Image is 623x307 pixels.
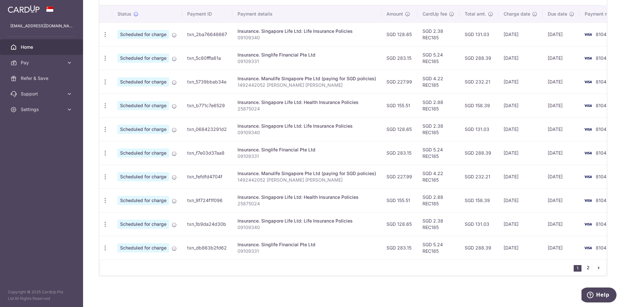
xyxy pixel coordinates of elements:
[465,11,486,17] span: Total amt.
[596,126,606,132] span: 8104
[117,54,169,63] span: Scheduled for charge
[182,141,232,165] td: txn_f7e03d37aa8
[238,106,376,112] p: 25875024
[182,70,232,94] td: txn_5739bbab34e
[543,70,580,94] td: [DATE]
[238,58,376,65] p: 09109331
[417,236,459,260] td: SGD 5.24 REC185
[584,264,592,272] a: 2
[581,244,594,252] img: Bank Card
[459,212,498,236] td: SGD 131.03
[238,28,376,34] div: Insurance. Singapore Life Ltd: Life Insurance Policies
[498,236,543,260] td: [DATE]
[381,188,417,212] td: SGD 155.51
[417,46,459,70] td: SGD 5.24 REC185
[459,236,498,260] td: SGD 288.39
[581,31,594,38] img: Bank Card
[498,94,543,117] td: [DATE]
[117,220,169,229] span: Scheduled for charge
[543,165,580,188] td: [DATE]
[21,59,64,66] span: Pay
[417,141,459,165] td: SGD 5.24 REC185
[117,243,169,252] span: Scheduled for charge
[543,141,580,165] td: [DATE]
[581,54,594,62] img: Bank Card
[596,174,606,179] span: 8104
[543,212,580,236] td: [DATE]
[182,6,232,22] th: Payment ID
[543,22,580,46] td: [DATE]
[238,241,376,248] div: Insurance. Singlife Financial Pte Ltd
[596,198,606,203] span: 8104
[381,46,417,70] td: SGD 283.15
[459,141,498,165] td: SGD 288.39
[117,148,169,158] span: Scheduled for charge
[238,99,376,106] div: Insurance. Singapore Life Ltd: Health Insurance Policies
[596,245,606,250] span: 8104
[596,32,606,37] span: 8104
[10,23,73,29] p: [EMAIL_ADDRESS][DOMAIN_NAME]
[459,22,498,46] td: SGD 131.03
[581,149,594,157] img: Bank Card
[581,220,594,228] img: Bank Card
[504,11,530,17] span: Charge date
[21,44,64,50] span: Home
[238,123,376,129] div: Insurance. Singapore Life Ltd: Life Insurance Policies
[543,94,580,117] td: [DATE]
[117,77,169,86] span: Scheduled for charge
[596,103,606,108] span: 8104
[238,177,376,183] p: 1492442052 [PERSON_NAME] [PERSON_NAME]
[117,172,169,181] span: Scheduled for charge
[117,196,169,205] span: Scheduled for charge
[182,94,232,117] td: txn_b771c7e6529
[21,75,64,82] span: Refer & Save
[238,194,376,200] div: Insurance. Singapore Life Ltd: Health Insurance Policies
[182,46,232,70] td: txn_5c80fffa61a
[498,46,543,70] td: [DATE]
[238,129,376,136] p: 09109340
[386,11,403,17] span: Amount
[596,150,606,156] span: 8104
[238,153,376,160] p: 09109331
[498,141,543,165] td: [DATE]
[182,188,232,212] td: txn_9f724f1f096
[543,46,580,70] td: [DATE]
[417,22,459,46] td: SGD 2.38 REC185
[381,70,417,94] td: SGD 227.99
[417,94,459,117] td: SGD 2.88 REC185
[498,70,543,94] td: [DATE]
[238,34,376,41] p: 09109340
[238,82,376,88] p: 1492442052 [PERSON_NAME] [PERSON_NAME]
[182,212,232,236] td: txn_1b9da24d30b
[459,117,498,141] td: SGD 131.03
[381,22,417,46] td: SGD 128.65
[182,165,232,188] td: txn_fefdfd4704f
[417,188,459,212] td: SGD 2.88 REC185
[498,22,543,46] td: [DATE]
[574,260,606,275] nav: pager
[117,30,169,39] span: Scheduled for charge
[21,106,64,113] span: Settings
[238,52,376,58] div: Insurance. Singlife Financial Pte Ltd
[417,212,459,236] td: SGD 2.38 REC185
[381,165,417,188] td: SGD 227.99
[381,117,417,141] td: SGD 128.65
[381,94,417,117] td: SGD 155.51
[182,117,232,141] td: txn_068423291d2
[581,102,594,109] img: Bank Card
[498,165,543,188] td: [DATE]
[182,22,232,46] td: txn_2ba76648667
[117,101,169,110] span: Scheduled for charge
[543,188,580,212] td: [DATE]
[596,221,606,227] span: 8104
[21,91,64,97] span: Support
[459,188,498,212] td: SGD 158.39
[548,11,567,17] span: Due date
[459,46,498,70] td: SGD 288.39
[238,147,376,153] div: Insurance. Singlife Financial Pte Ltd
[417,70,459,94] td: SGD 4.22 REC185
[381,236,417,260] td: SGD 283.15
[581,173,594,181] img: Bank Card
[238,170,376,177] div: Insurance. Manulife Singapore Pte Ltd (paying for SGD policies)
[238,248,376,254] p: 09109331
